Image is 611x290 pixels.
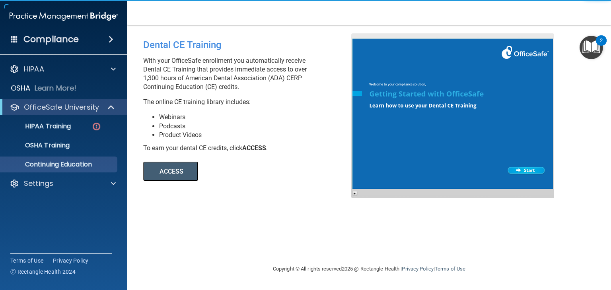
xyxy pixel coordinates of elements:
[435,266,465,272] a: Terms of Use
[24,64,44,74] p: HIPAA
[24,102,99,112] p: OfficeSafe University
[10,102,115,112] a: OfficeSafe University
[224,256,514,282] div: Copyright © All rights reserved 2025 @ Rectangle Health | |
[11,83,31,93] p: OSHA
[53,257,89,265] a: Privacy Policy
[143,98,357,106] p: The online CE training library includes:
[35,83,77,93] p: Learn More!
[242,144,266,152] b: ACCESS
[10,268,76,276] span: Ⓒ Rectangle Health 2024
[24,179,53,188] p: Settings
[5,122,71,130] p: HIPAA Training
[10,179,116,188] a: Settings
[5,160,114,168] p: Continuing Education
[159,113,357,122] li: Webinars
[580,36,603,59] button: Open Resource Center, 2 new notifications
[143,33,357,56] div: Dental CE Training
[143,144,357,153] div: To earn your dental CE credits, click .
[600,41,603,51] div: 2
[143,162,198,181] button: ACCESS
[143,169,361,175] a: ACCESS
[91,122,101,131] img: danger-circle.6113f641.png
[10,64,116,74] a: HIPAA
[5,141,70,149] p: OSHA Training
[159,131,357,139] li: Product Videos
[10,8,118,24] img: PMB logo
[159,122,357,131] li: Podcasts
[143,56,357,91] p: With your OfficeSafe enrollment you automatically receive Dental CE Training that provides immedi...
[402,266,433,272] a: Privacy Policy
[23,34,79,45] h4: Compliance
[10,257,43,265] a: Terms of Use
